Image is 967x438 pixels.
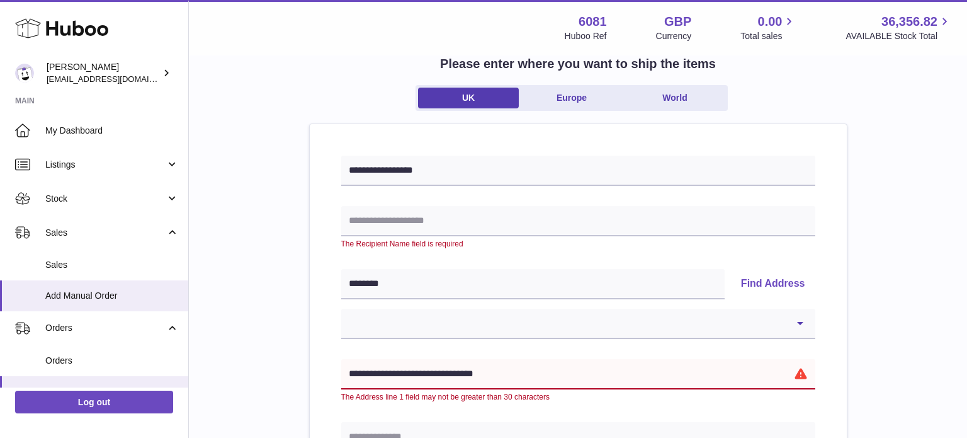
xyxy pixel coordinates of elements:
div: [PERSON_NAME] [47,61,160,85]
div: Currency [656,30,692,42]
div: Huboo Ref [565,30,607,42]
span: Stock [45,193,166,205]
img: hello@pogsheadphones.com [15,64,34,83]
button: Find Address [731,269,815,299]
span: 36,356.82 [881,13,937,30]
a: Log out [15,391,173,413]
a: Europe [521,88,622,108]
span: Listings [45,159,166,171]
strong: GBP [664,13,691,30]
a: 36,356.82 AVAILABLE Stock Total [845,13,952,42]
span: AVAILABLE Stock Total [845,30,952,42]
div: The Recipient Name field is required [341,239,815,249]
span: Add Manual Order [45,386,179,398]
span: [EMAIL_ADDRESS][DOMAIN_NAME] [47,74,185,84]
span: My Dashboard [45,125,179,137]
span: Sales [45,259,179,271]
span: Add Manual Order [45,290,179,302]
a: 0.00 Total sales [740,13,796,42]
span: 0.00 [758,13,783,30]
div: The Address line 1 field may not be greater than 30 characters [341,392,815,402]
span: Orders [45,355,179,367]
span: Total sales [740,30,796,42]
a: UK [418,88,519,108]
strong: 6081 [579,13,607,30]
span: Sales [45,227,166,239]
h2: Please enter where you want to ship the items [440,55,716,72]
span: Orders [45,322,166,334]
a: World [625,88,725,108]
